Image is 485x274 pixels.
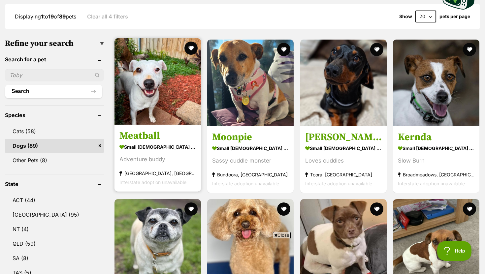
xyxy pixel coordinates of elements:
div: Loves cuddles [305,156,382,165]
h3: Moonpie [212,131,289,143]
button: favourite [277,43,291,56]
span: Interstate adoption unavailable [119,179,186,185]
button: favourite [370,43,383,56]
a: SA (8) [5,251,104,265]
strong: [GEOGRAPHIC_DATA], [GEOGRAPHIC_DATA] [119,169,196,178]
a: [PERSON_NAME] small [DEMOGRAPHIC_DATA] Dog Loves cuddles Toora, [GEOGRAPHIC_DATA] Interstate adop... [300,126,387,193]
h3: Refine your search [5,39,104,48]
strong: Bundoora, [GEOGRAPHIC_DATA] [212,170,289,179]
h3: Meatball [119,130,196,142]
button: favourite [463,202,476,216]
a: Meatball small [DEMOGRAPHIC_DATA] Dog Adventure buddy [GEOGRAPHIC_DATA], [GEOGRAPHIC_DATA] Inters... [114,125,201,192]
span: Interstate adoption unavailable [398,181,465,186]
img: Meatball - Jack Russell Terrier Dog [114,38,201,125]
span: Interstate adoption unavailable [212,181,279,186]
a: Clear all 4 filters [87,14,128,19]
strong: small [DEMOGRAPHIC_DATA] Dog [119,142,196,152]
strong: Broadmeadows, [GEOGRAPHIC_DATA] [398,170,474,179]
strong: 1 [41,13,43,20]
img: Luther - Dachshund Dog [300,40,387,126]
span: Displaying to of pets [15,13,76,20]
strong: small [DEMOGRAPHIC_DATA] Dog [212,143,289,153]
img: Kernda - Jack Russell Terrier Dog [393,40,479,126]
a: Kernda small [DEMOGRAPHIC_DATA] Dog Slow Burn Broadmeadows, [GEOGRAPHIC_DATA] Interstate adoption... [393,126,479,193]
button: Search [5,85,102,98]
header: Species [5,112,104,118]
a: Dogs (89) [5,139,104,153]
div: Sassy cuddle monster [212,156,289,165]
input: Toby [5,69,104,81]
button: favourite [370,202,383,216]
button: favourite [184,42,198,55]
strong: Toora, [GEOGRAPHIC_DATA] [305,170,382,179]
button: favourite [277,202,291,216]
button: favourite [463,43,476,56]
header: Search for a pet [5,56,104,62]
span: Close [273,232,291,238]
a: Moonpie small [DEMOGRAPHIC_DATA] Dog Sassy cuddle monster Bundoora, [GEOGRAPHIC_DATA] Interstate ... [207,126,294,193]
header: State [5,181,104,187]
strong: small [DEMOGRAPHIC_DATA] Dog [398,143,474,153]
label: pets per page [439,14,470,19]
a: Other Pets (8) [5,153,104,167]
strong: small [DEMOGRAPHIC_DATA] Dog [305,143,382,153]
div: Slow Burn [398,156,474,165]
h3: Kernda [398,131,474,143]
a: QLD (59) [5,237,104,251]
h3: [PERSON_NAME] [305,131,382,143]
strong: 89 [59,13,66,20]
div: Adventure buddy [119,155,196,164]
iframe: Advertisement [122,241,363,271]
a: [GEOGRAPHIC_DATA] (95) [5,208,104,222]
span: Show [399,14,412,19]
a: Cats (58) [5,124,104,138]
a: ACT (44) [5,193,104,207]
a: NT (4) [5,222,104,236]
strong: 19 [48,13,54,20]
button: favourite [184,202,198,216]
iframe: Help Scout Beacon - Open [437,241,472,261]
span: Interstate adoption unavailable [305,181,372,186]
img: Moonpie - Jack Russell Terrier Dog [207,40,294,126]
